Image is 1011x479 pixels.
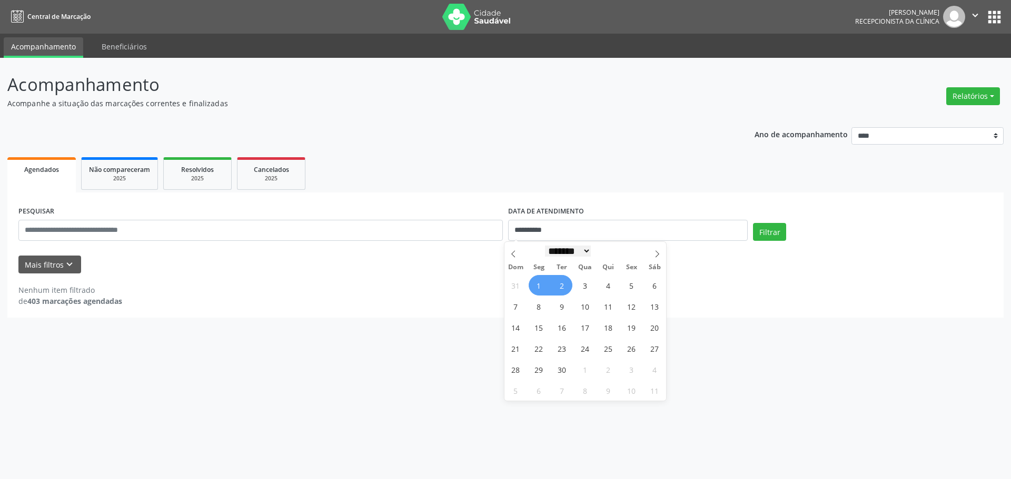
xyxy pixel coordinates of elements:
button: Relatórios [946,87,1000,105]
span: Setembro 25, 2025 [598,338,619,359]
span: Setembro 28, 2025 [506,359,526,380]
span: Setembro 19, 2025 [621,317,642,338]
p: Acompanhamento [7,72,705,98]
span: Central de Marcação [27,12,91,21]
span: Outubro 10, 2025 [621,380,642,401]
span: Setembro 12, 2025 [621,296,642,317]
span: Setembro 17, 2025 [575,317,596,338]
span: Outubro 11, 2025 [645,380,665,401]
a: Central de Marcação [7,8,91,25]
a: Acompanhamento [4,37,83,58]
span: Outubro 2, 2025 [598,359,619,380]
span: Setembro 30, 2025 [552,359,572,380]
span: Dom [504,264,528,271]
span: Outubro 4, 2025 [645,359,665,380]
span: Recepcionista da clínica [855,17,939,26]
span: Setembro 4, 2025 [598,275,619,295]
span: Setembro 23, 2025 [552,338,572,359]
strong: 403 marcações agendadas [27,296,122,306]
span: Setembro 2, 2025 [552,275,572,295]
label: DATA DE ATENDIMENTO [508,203,584,220]
button:  [965,6,985,28]
span: Setembro 8, 2025 [529,296,549,317]
span: Cancelados [254,165,289,174]
span: Setembro 20, 2025 [645,317,665,338]
span: Setembro 22, 2025 [529,338,549,359]
span: Sex [620,264,643,271]
a: Beneficiários [94,37,154,56]
select: Month [545,246,591,257]
span: Outubro 8, 2025 [575,380,596,401]
div: [PERSON_NAME] [855,8,939,17]
span: Setembro 24, 2025 [575,338,596,359]
span: Agendados [24,165,59,174]
span: Setembro 3, 2025 [575,275,596,295]
img: img [943,6,965,28]
span: Sáb [643,264,666,271]
i: keyboard_arrow_down [64,259,75,270]
span: Agosto 31, 2025 [506,275,526,295]
span: Setembro 21, 2025 [506,338,526,359]
span: Setembro 11, 2025 [598,296,619,317]
span: Outubro 1, 2025 [575,359,596,380]
button: Filtrar [753,223,786,241]
span: Setembro 16, 2025 [552,317,572,338]
span: Setembro 6, 2025 [645,275,665,295]
div: 2025 [171,175,224,182]
span: Setembro 9, 2025 [552,296,572,317]
p: Acompanhe a situação das marcações correntes e finalizadas [7,98,705,109]
span: Outubro 5, 2025 [506,380,526,401]
label: PESQUISAR [18,203,54,220]
span: Setembro 5, 2025 [621,275,642,295]
span: Setembro 13, 2025 [645,296,665,317]
span: Não compareceram [89,165,150,174]
input: Year [591,246,626,257]
span: Setembro 29, 2025 [529,359,549,380]
span: Seg [527,264,550,271]
button: apps [985,8,1004,26]
div: Nenhum item filtrado [18,284,122,295]
span: Outubro 7, 2025 [552,380,572,401]
span: Setembro 15, 2025 [529,317,549,338]
span: Qua [573,264,597,271]
span: Setembro 10, 2025 [575,296,596,317]
span: Outubro 6, 2025 [529,380,549,401]
span: Ter [550,264,573,271]
span: Qui [597,264,620,271]
span: Setembro 27, 2025 [645,338,665,359]
span: Setembro 1, 2025 [529,275,549,295]
button: Mais filtroskeyboard_arrow_down [18,256,81,274]
div: 2025 [89,175,150,182]
p: Ano de acompanhamento [755,127,848,140]
span: Setembro 7, 2025 [506,296,526,317]
div: de [18,295,122,307]
span: Setembro 26, 2025 [621,338,642,359]
span: Resolvidos [181,165,214,174]
span: Setembro 18, 2025 [598,317,619,338]
div: 2025 [245,175,298,182]
span: Outubro 9, 2025 [598,380,619,401]
span: Outubro 3, 2025 [621,359,642,380]
span: Setembro 14, 2025 [506,317,526,338]
i:  [969,9,981,21]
